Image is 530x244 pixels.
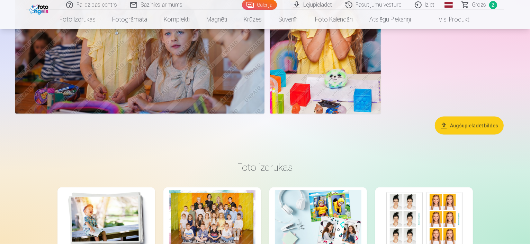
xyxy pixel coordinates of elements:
[104,10,155,29] a: Fotogrāmata
[29,3,50,15] img: /fa1
[198,10,235,29] a: Magnēti
[51,10,104,29] a: Foto izdrukas
[472,1,486,9] span: Grozs
[307,10,361,29] a: Foto kalendāri
[63,161,467,174] h3: Foto izdrukas
[419,10,479,29] a: Visi produkti
[270,10,307,29] a: Suvenīri
[435,117,504,135] button: Augšupielādēt bildes
[235,10,270,29] a: Krūzes
[155,10,198,29] a: Komplekti
[489,1,497,9] span: 2
[361,10,419,29] a: Atslēgu piekariņi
